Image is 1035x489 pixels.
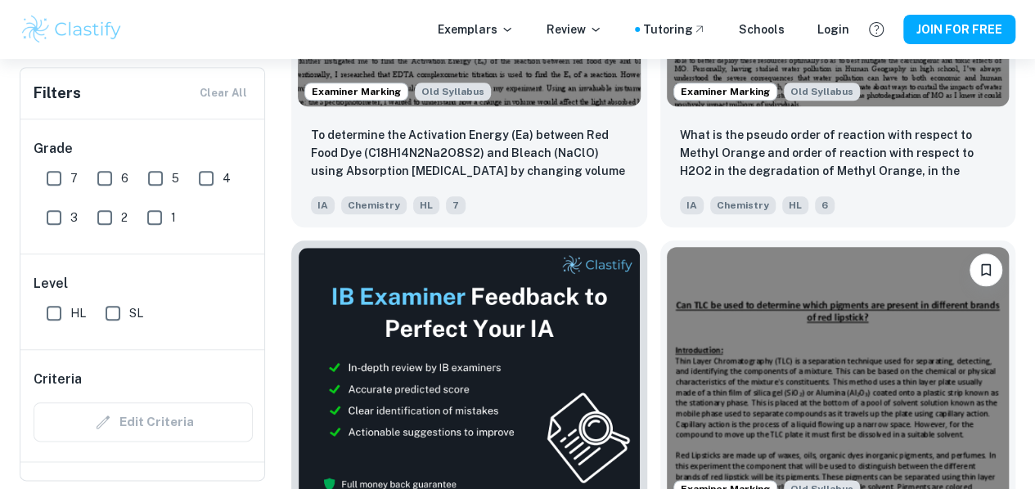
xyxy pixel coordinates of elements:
h6: Level [34,274,253,294]
span: Examiner Marking [674,84,776,99]
a: Schools [739,20,785,38]
button: JOIN FOR FREE [903,15,1015,44]
span: 3 [70,209,78,227]
a: Login [817,20,849,38]
span: IA [311,196,335,214]
img: Clastify logo [20,13,124,46]
span: Chemistry [341,196,407,214]
p: Review [547,20,602,38]
span: Chemistry [710,196,776,214]
h6: Filters [34,82,81,105]
span: 4 [223,169,231,187]
span: 1 [171,209,176,227]
span: Examiner Marking [305,84,407,99]
span: HL [413,196,439,214]
span: 7 [70,169,78,187]
h6: Grade [34,139,253,159]
p: What is the pseudo order of reaction with respect to Methyl Orange and order of reaction with res... [680,126,997,182]
span: IA [680,196,704,214]
button: Please log in to bookmark exemplars [970,253,1002,286]
span: Old Syllabus [415,83,491,101]
span: 7 [446,196,466,214]
span: 6 [121,169,128,187]
a: Tutoring [643,20,706,38]
button: Help and Feedback [862,16,890,43]
p: Exemplars [438,20,514,38]
span: 6 [815,196,835,214]
h6: Criteria [34,370,82,389]
p: To determine the Activation Energy (Ea) between Red Food Dye (C18H14N2Na2O8S2) and Bleach (NaClO)... [311,126,628,182]
div: Starting from the May 2025 session, the Chemistry IA requirements have changed. It's OK to refer ... [784,83,860,101]
span: HL [782,196,808,214]
span: Old Syllabus [784,83,860,101]
span: SL [129,304,143,322]
div: Criteria filters are unavailable when searching by topic [34,402,253,442]
div: Starting from the May 2025 session, the Chemistry IA requirements have changed. It's OK to refer ... [415,83,491,101]
span: 5 [172,169,179,187]
span: 2 [121,209,128,227]
span: HL [70,304,86,322]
